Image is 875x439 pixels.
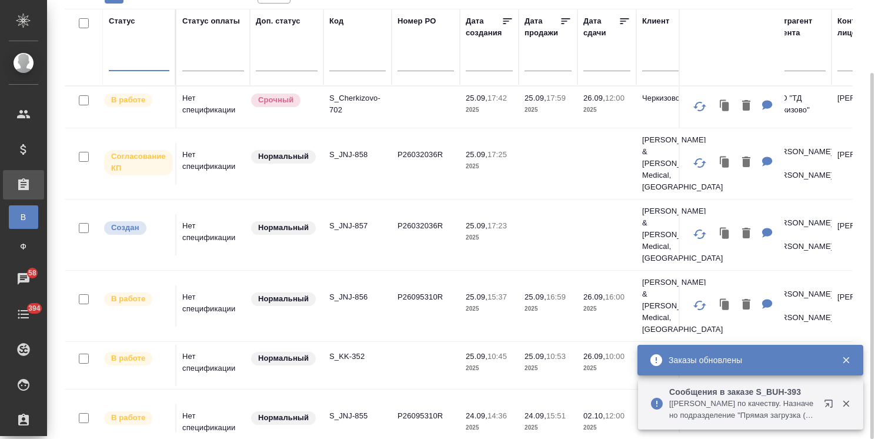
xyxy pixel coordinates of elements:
p: [[PERSON_NAME] по качеству. Назначено подразделение "Прямая загрузка (шаблонные документы)" [669,398,816,421]
div: Номер PO [398,15,436,27]
p: 17:25 [487,150,507,159]
div: Статус по умолчанию для стандартных заказов [250,410,318,426]
p: [PERSON_NAME] & [PERSON_NAME] [769,288,826,324]
div: Выставляет ПМ после принятия заказа от КМа [103,291,169,307]
span: В [15,211,32,223]
button: Удалить [736,222,756,246]
td: Нет спецификации [176,214,250,255]
p: 12:00 [605,411,624,420]
button: Удалить [736,293,756,317]
p: 24.09, [466,411,487,420]
button: Обновить [686,291,714,320]
p: 2025 [466,422,513,434]
p: 2025 [583,104,630,116]
div: Доп. статус [256,15,300,27]
td: P26032036R [392,214,460,255]
a: Ф [9,235,38,258]
a: В [9,205,38,229]
p: 2025 [466,232,513,244]
p: 15:51 [546,411,566,420]
p: В работе [111,352,145,364]
p: 26.09, [583,94,605,102]
p: 2025 [525,422,572,434]
a: 58 [3,264,44,294]
button: Открыть в новой вкладке [817,392,845,420]
p: Создан [111,222,139,234]
button: Закрыть [834,355,858,365]
p: [PERSON_NAME] & [PERSON_NAME] Medical, [GEOGRAPHIC_DATA] [642,134,699,193]
p: 10:00 [605,352,624,361]
p: 25.09, [525,352,546,361]
div: Выставляет ПМ после принятия заказа от КМа [103,92,169,108]
p: 02.10, [583,411,605,420]
p: 17:23 [487,221,507,230]
button: Удалить [736,94,756,118]
p: 25.09, [466,94,487,102]
p: Нормальный [258,222,309,234]
p: 14:36 [487,411,507,420]
td: Нет спецификации [176,345,250,386]
p: 25.09, [525,292,546,301]
p: 26.09, [583,292,605,301]
p: 2025 [583,362,630,374]
div: Статус по умолчанию для стандартных заказов [250,220,318,236]
p: 2025 [466,161,513,172]
p: 15:37 [487,292,507,301]
button: Клонировать [714,222,736,246]
button: Клонировать [714,151,736,175]
td: P26032036R [392,143,460,184]
p: S_Cherkizovo-702 [329,92,386,116]
p: 2025 [583,303,630,315]
p: [PERSON_NAME] & [PERSON_NAME] [769,146,826,181]
p: S_JNJ-855 [329,410,386,422]
p: 2025 [525,362,572,374]
button: Обновить [686,92,714,121]
p: [PERSON_NAME] & [PERSON_NAME] Medical, [GEOGRAPHIC_DATA] [642,205,699,264]
p: Нормальный [258,352,309,364]
div: Выставляется автоматически, если на указанный объем услуг необходимо больше времени в стандартном... [250,92,318,108]
p: S_JNJ-856 [329,291,386,303]
button: Удалить [736,151,756,175]
div: Статус по умолчанию для стандартных заказов [250,149,318,165]
button: Закрыть [834,398,858,409]
div: Выставляет ПМ после принятия заказа от КМа [103,351,169,367]
button: Для КМ: 1 НЗП к скану + 1 НЗК [756,151,779,175]
p: 12:00 [605,94,624,102]
p: [PERSON_NAME] & [PERSON_NAME] Medical, [GEOGRAPHIC_DATA] [642,277,699,335]
p: 25.09, [466,221,487,230]
button: Обновить [686,149,714,177]
p: 2025 [466,362,513,374]
span: Ф [15,241,32,252]
p: 10:53 [546,352,566,361]
button: Клонировать [714,94,736,118]
p: Нормальный [258,151,309,162]
div: Клиент [642,15,669,27]
p: 16:59 [546,292,566,301]
p: Согласование КП [111,151,166,174]
div: Выставляет ПМ после принятия заказа от КМа [103,410,169,426]
p: 2025 [466,104,513,116]
button: Клонировать [714,293,736,317]
p: 25.09, [466,150,487,159]
p: 25.09, [466,292,487,301]
div: Статус [109,15,135,27]
td: P26095310R [392,285,460,327]
td: Нет спецификации [176,143,250,184]
div: Заказы обновлены [669,354,824,366]
div: Дата сдачи [583,15,619,39]
p: ООО "ТД Черкизово" [769,92,826,116]
p: В работе [111,412,145,424]
div: Дата создания [466,15,502,39]
p: 17:42 [487,94,507,102]
p: [PERSON_NAME] & [PERSON_NAME] [769,217,826,252]
a: 394 [3,300,44,329]
p: 2025 [525,104,572,116]
td: Нет спецификации [176,87,250,128]
p: В работе [111,293,145,305]
div: Код [329,15,343,27]
p: 25.09, [466,352,487,361]
p: 2025 [525,303,572,315]
p: S_KK-352 [329,351,386,362]
p: S_JNJ-858 [329,149,386,161]
p: В работе [111,94,145,106]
